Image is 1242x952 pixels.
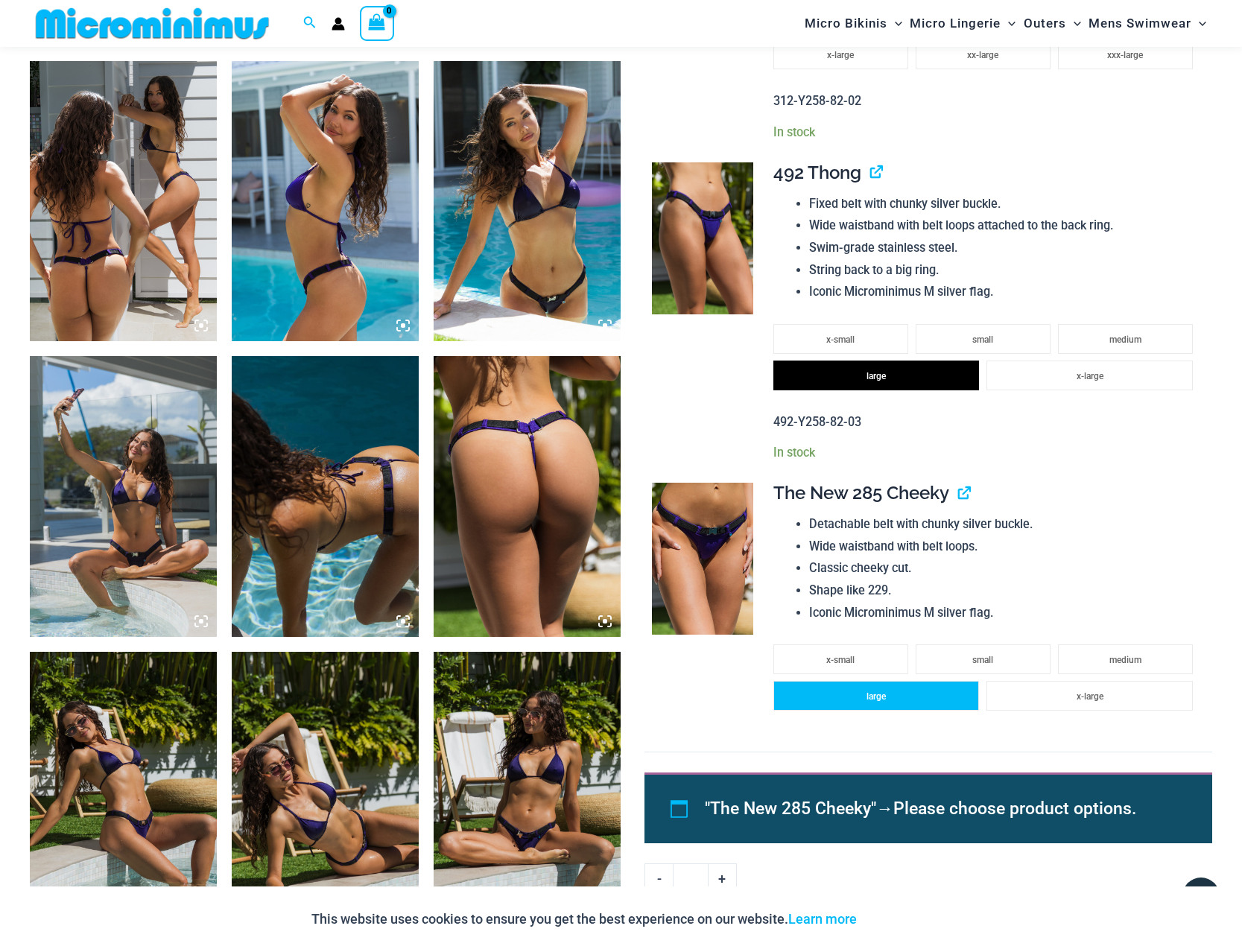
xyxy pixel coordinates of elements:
img: Bond Indigo 312 Top 492 Thong Bikini [434,61,621,342]
span: small [972,334,993,345]
p: This website uses cookies to ensure you get the best experience on our website. [311,908,857,930]
img: Bond Indigo Tri Top Pack Back (1) [30,61,217,342]
img: Bond Indigo 312 Top 492 Thong Bikini [232,356,419,637]
li: String back to a big ring. [809,259,1200,282]
a: OutersMenu ToggleMenu Toggle [1020,4,1085,42]
span: large [866,371,886,381]
span: xxx-large [1107,50,1143,60]
li: Swim-grade stainless steel. [809,237,1200,259]
li: large [773,681,980,711]
li: x-large [773,39,908,69]
input: Product quantity [673,863,708,895]
span: large [866,691,886,702]
img: Bond Indigo 285 Cheeky Bikini [652,483,753,635]
li: medium [1058,644,1193,674]
a: View Shopping Cart, empty [360,6,394,40]
span: Menu Toggle [1191,4,1206,42]
li: x-small [773,644,908,674]
span: Micro Lingerie [910,4,1001,42]
li: → [705,792,1178,826]
li: Classic cheeky cut. [809,557,1200,580]
span: The New 285 Cheeky [773,482,949,504]
p: In stock [773,124,1200,140]
li: Detachable belt with chunky silver buckle. [809,513,1200,536]
img: Bond Indigo 492 Thong Bikini [652,162,753,314]
span: xx-large [967,50,998,60]
a: Search icon link [303,14,317,33]
nav: Site Navigation [799,2,1212,45]
li: medium [1058,324,1193,354]
img: Bond Indigo 312 Top 285 Cheeky Bikini [232,652,419,933]
img: Bond Indigo 312 Top 285 Cheeky Bikini [30,652,217,933]
a: Account icon link [332,17,345,31]
li: small [916,644,1051,674]
li: x-large [986,361,1193,390]
li: Wide waistband with belt loops attached to the back ring. [809,215,1200,237]
a: - [644,863,673,895]
span: Menu Toggle [1066,4,1081,42]
li: Wide waistband with belt loops. [809,536,1200,558]
img: MM SHOP LOGO FLAT [30,7,275,40]
span: Micro Bikinis [805,4,887,42]
span: Please choose product options. [893,799,1136,819]
span: x-large [1077,371,1103,381]
span: x-small [826,334,855,345]
li: small [916,324,1051,354]
span: small [972,655,993,665]
span: 492 Thong [773,162,861,183]
li: x-small [773,324,908,354]
a: Micro LingerieMenu ToggleMenu Toggle [906,4,1019,42]
li: Iconic Microminimus M silver flag. [809,602,1200,624]
img: Bond Indigo 312 Top 492 Thong Bikini [232,61,419,342]
a: Mens SwimwearMenu ToggleMenu Toggle [1085,4,1210,42]
a: + [709,863,737,895]
li: xxx-large [1058,39,1193,69]
span: medium [1109,655,1141,665]
li: large [773,361,980,390]
span: medium [1109,334,1141,345]
span: "The New 285 Cheeky" [705,799,876,819]
li: x-large [986,681,1193,711]
li: Iconic Microminimus M silver flag. [809,281,1200,303]
span: x-large [827,50,854,60]
li: Shape like 229. [809,580,1200,602]
span: Menu Toggle [1001,4,1016,42]
span: Menu Toggle [887,4,902,42]
p: 492-Y258-82-03 [773,411,1200,434]
span: Mens Swimwear [1089,4,1191,42]
img: Bond Indigo 312 Top 285 Cheeky Bikini [434,652,621,933]
button: Accept [868,901,931,937]
p: In stock [773,445,1200,460]
li: xx-large [916,39,1051,69]
img: Bond Indigo 492 Thong Bikini [434,356,621,637]
img: Bond Indigo 312 Top 492 Thong Bikini [30,356,217,637]
li: Fixed belt with chunky silver buckle. [809,193,1200,215]
span: x-large [1077,691,1103,702]
p: 312-Y258-82-02 [773,90,1200,112]
a: Micro BikinisMenu ToggleMenu Toggle [801,4,906,42]
a: Learn more [788,911,857,927]
span: Outers [1024,4,1066,42]
span: x-small [826,655,855,665]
